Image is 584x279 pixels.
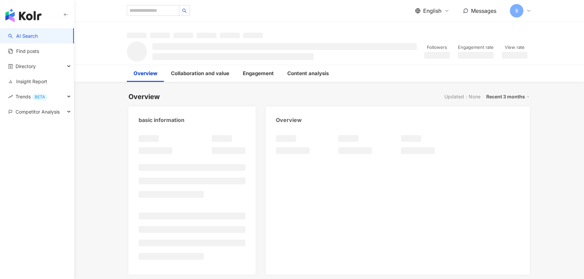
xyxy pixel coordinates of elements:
[8,94,13,99] span: rise
[458,44,494,51] div: Engagement rate
[8,33,38,39] a: searchAI Search
[134,69,157,77] div: Overview
[32,94,48,100] div: BETA
[16,104,60,119] span: Competitor Analysis
[16,59,36,74] span: Directory
[8,48,39,55] a: Find posts
[515,7,518,14] span: B
[182,8,187,13] span: search
[5,9,41,22] img: logo
[16,89,48,104] span: Trends
[471,7,496,14] span: Messages
[243,69,274,77] div: Engagement
[424,44,450,51] div: Followers
[486,92,530,101] div: Recent 3 months
[287,69,329,77] div: Content analysis
[139,116,184,124] div: basic information
[444,94,480,99] div: Updated：None
[128,92,160,101] div: Overview
[423,7,441,14] span: English
[276,116,302,124] div: Overview
[8,78,47,85] a: Insight Report
[502,44,527,51] div: View rate
[171,69,229,77] div: Collaboration and value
